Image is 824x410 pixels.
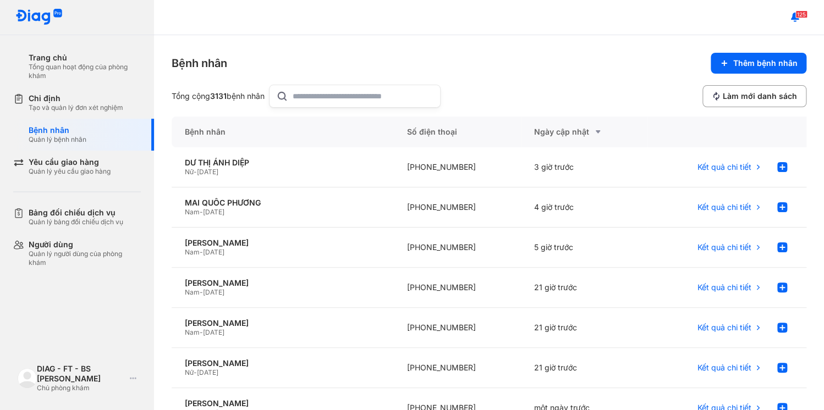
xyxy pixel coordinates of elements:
[29,63,141,80] div: Tổng quan hoạt động của phòng khám
[394,117,521,147] div: Số điện thoại
[200,208,203,216] span: -
[521,348,648,388] div: 21 giờ trước
[521,187,648,228] div: 4 giờ trước
[185,168,194,176] span: Nữ
[697,242,751,252] span: Kết quả chi tiết
[697,363,751,373] span: Kết quả chi tiết
[37,384,125,392] div: Chủ phòng khám
[29,135,86,144] div: Quản lý bệnh nhân
[697,162,751,172] span: Kết quả chi tiết
[185,288,200,296] span: Nam
[29,125,86,135] div: Bệnh nhân
[185,278,381,288] div: [PERSON_NAME]
[697,282,751,292] span: Kết quả chi tiết
[394,228,521,268] div: [PHONE_NUMBER]
[185,208,200,216] span: Nam
[394,308,521,348] div: [PHONE_NUMBER]
[200,328,203,336] span: -
[203,328,224,336] span: [DATE]
[29,103,123,112] div: Tạo và quản lý đơn xét nghiệm
[185,398,381,408] div: [PERSON_NAME]
[200,248,203,256] span: -
[29,53,141,63] div: Trang chủ
[521,147,648,187] div: 3 giờ trước
[702,85,806,107] button: Làm mới danh sách
[394,348,521,388] div: [PHONE_NUMBER]
[197,368,218,376] span: [DATE]
[203,288,224,296] span: [DATE]
[697,323,751,333] span: Kết quả chi tiết
[521,228,648,268] div: 5 giờ trước
[194,368,197,376] span: -
[185,238,381,248] div: [PERSON_NAME]
[29,218,123,226] div: Quản lý bảng đối chiếu dịch vụ
[394,268,521,308] div: [PHONE_NUMBER]
[172,117,394,147] div: Bệnh nhân
[29,208,123,218] div: Bảng đối chiếu dịch vụ
[723,91,797,101] span: Làm mới danh sách
[29,167,111,176] div: Quản lý yêu cầu giao hàng
[172,91,265,101] div: Tổng cộng bệnh nhân
[203,208,224,216] span: [DATE]
[37,364,125,384] div: DIAG - FT - BS [PERSON_NAME]
[185,158,381,168] div: DƯ THỊ ÁNH DIỆP
[197,168,218,176] span: [DATE]
[185,318,381,328] div: [PERSON_NAME]
[185,248,200,256] span: Nam
[795,10,807,18] span: 125
[185,198,381,208] div: MAI QUỐC PHƯƠNG
[521,308,648,348] div: 21 giờ trước
[15,9,63,26] img: logo
[185,368,194,376] span: Nữ
[521,268,648,308] div: 21 giờ trước
[203,248,224,256] span: [DATE]
[733,58,798,68] span: Thêm bệnh nhân
[172,56,227,71] div: Bệnh nhân
[185,328,200,336] span: Nam
[697,202,751,212] span: Kết quả chi tiết
[18,368,37,387] img: logo
[194,168,197,176] span: -
[200,288,203,296] span: -
[29,93,123,103] div: Chỉ định
[29,240,141,250] div: Người dùng
[29,250,141,267] div: Quản lý người dùng của phòng khám
[210,91,227,101] span: 3131
[394,147,521,187] div: [PHONE_NUMBER]
[394,187,521,228] div: [PHONE_NUMBER]
[711,53,806,74] button: Thêm bệnh nhân
[534,125,635,138] div: Ngày cập nhật
[29,157,111,167] div: Yêu cầu giao hàng
[185,358,381,368] div: [PERSON_NAME]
